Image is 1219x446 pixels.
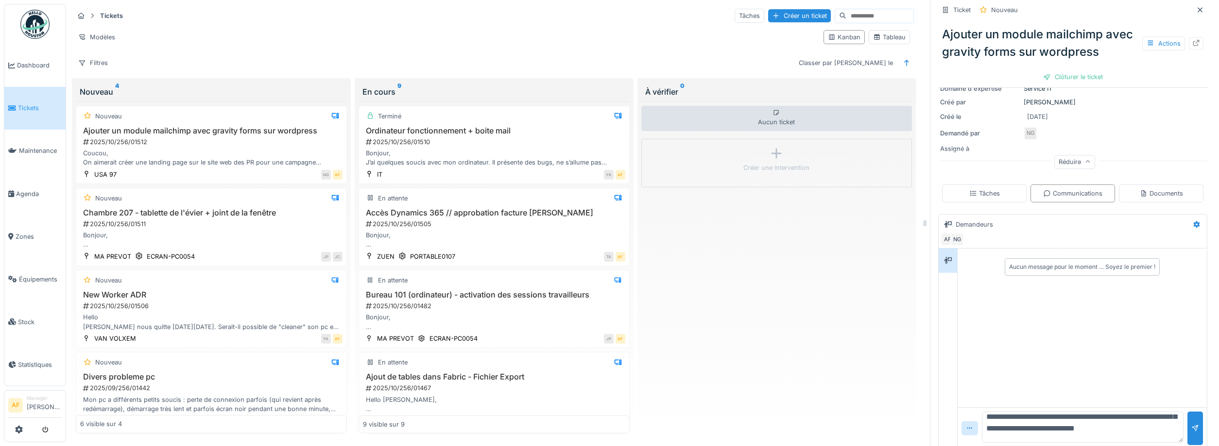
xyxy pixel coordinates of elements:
[4,343,66,386] a: Statistiques
[365,301,625,311] div: 2025/10/256/01482
[74,56,112,70] div: Filtres
[94,170,117,179] div: USA 97
[604,252,614,262] div: TA
[938,22,1207,65] div: Ajouter un module mailchimp avec gravity forms sur wordpress
[616,334,625,344] div: AF
[18,360,62,369] span: Statistiques
[969,189,1000,198] div: Tâches
[363,372,625,381] h3: Ajout de tables dans Fabric - Fichier Export
[378,194,408,203] div: En attente
[743,163,809,172] div: Créer une intervention
[4,172,66,215] a: Agenda
[735,9,764,23] div: Tâches
[8,398,23,413] li: AF
[82,219,343,229] div: 2025/10/256/01511
[333,334,343,344] div: AF
[321,170,331,180] div: NG
[82,383,343,393] div: 2025/09/256/01442
[80,313,343,331] div: Hello [PERSON_NAME] nous quitte [DATE][DATE]. Serait-il possible de "cleaner" son pc et de l'attr...
[365,137,625,147] div: 2025/10/256/01510
[365,383,625,393] div: 2025/10/256/01467
[940,84,1020,93] div: Domaine d'expertise
[4,215,66,258] a: Zones
[74,30,120,44] div: Modèles
[363,313,625,331] div: Bonjour, Je n'arrive pas à me connecter sur l'ordinateur qui se trouve dans le bureau 101, pareil...
[95,276,122,285] div: Nouveau
[378,276,408,285] div: En attente
[873,33,906,42] div: Tableau
[80,419,122,429] div: 6 visible sur 4
[1140,189,1183,198] div: Documents
[410,252,455,261] div: PORTABLE0107
[940,129,1020,138] div: Demandé par
[1039,70,1107,83] div: Clôturer le ticket
[363,149,625,167] div: Bonjour, J’ai quelques soucis avec mon ordinateur. Il présente des bugs, ne s’allume pas toujours...
[956,220,993,229] div: Demandeurs
[333,170,343,180] div: AF
[941,232,954,246] div: AF
[16,232,62,241] span: Zones
[363,419,405,429] div: 9 visible sur 9
[80,86,343,98] div: Nouveau
[363,208,625,217] h3: Accès Dynamics 365 // approbation facture [PERSON_NAME]
[378,112,401,121] div: Terminé
[363,231,625,249] div: Bonjour, Serait-il possible de m'octroyer les accès à Dynamics 365. Je n'arrive pas à y accéder p...
[94,252,131,261] div: MA PREVOT
[828,33,860,42] div: Kanban
[80,290,343,299] h3: New Worker ADR
[940,98,1205,107] div: [PERSON_NAME]
[19,275,62,284] span: Équipements
[940,84,1205,93] div: Service IT
[82,301,343,311] div: 2025/10/256/01506
[768,9,831,22] div: Créer un ticket
[397,86,401,98] sup: 9
[18,317,62,327] span: Stock
[940,144,1020,153] div: Assigné à
[1024,127,1037,140] div: NG
[95,112,122,121] div: Nouveau
[4,44,66,87] a: Dashboard
[4,258,66,300] a: Équipements
[680,86,685,98] sup: 0
[16,189,62,198] span: Agenda
[94,334,136,343] div: VAN VOLXEM
[365,219,625,229] div: 2025/10/256/01505
[953,5,971,15] div: Ticket
[95,358,122,367] div: Nouveau
[321,334,331,344] div: YA
[96,11,127,20] strong: Tickets
[645,86,909,98] div: À vérifier
[377,170,382,179] div: IT
[80,126,343,135] h3: Ajouter un module mailchimp avec gravity forms sur wordpress
[27,395,62,415] li: [PERSON_NAME]
[363,126,625,135] h3: Ordinateur fonctionnement + boite mail
[1142,36,1185,50] div: Actions
[363,395,625,413] div: Hello [PERSON_NAME], Normalement, ca devrait être les dernières grosses tables pour mon scope à m...
[604,170,614,180] div: YK
[20,10,50,39] img: Badge_color-CXgf-gQk.svg
[604,334,614,344] div: JP
[377,252,395,261] div: ZUEN
[80,231,343,249] div: Bonjour, La tablette de l'évier dans la chambre 207 est détachée, il faudrait la refixer. Aussi, ...
[4,87,66,130] a: Tickets
[377,334,414,343] div: MA PREVOT
[1043,189,1102,198] div: Communications
[940,98,1020,107] div: Créé par
[1054,155,1095,169] div: Réduire
[616,252,625,262] div: AF
[95,194,122,203] div: Nouveau
[641,106,912,131] div: Aucun ticket
[429,334,478,343] div: ECRAN-PC0054
[27,395,62,402] div: Manager
[4,130,66,172] a: Maintenance
[1009,263,1155,271] div: Aucun message pour le moment … Soyez le premier !
[363,290,625,299] h3: Bureau 101 (ordinateur) - activation des sessions travailleurs
[147,252,195,261] div: ECRAN-PC0054
[80,149,343,167] div: Coucou, On aimerait créer une landing page sur le site web des PR pour une campagne communication...
[333,252,343,262] div: JC
[321,252,331,262] div: JP
[991,5,1018,15] div: Nouveau
[80,372,343,381] h3: Divers probleme pc
[616,170,625,180] div: AF
[950,232,964,246] div: NG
